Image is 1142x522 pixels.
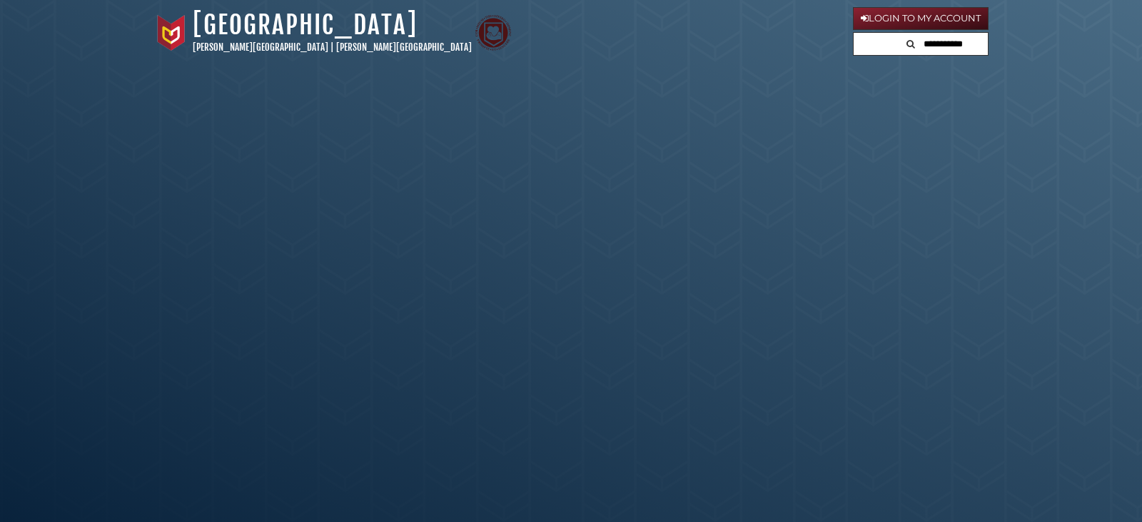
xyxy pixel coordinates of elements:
a: [PERSON_NAME][GEOGRAPHIC_DATA] [193,41,328,53]
a: [PERSON_NAME][GEOGRAPHIC_DATA] [336,41,472,53]
span: | [330,41,334,53]
img: Calvin Theological Seminary [475,15,511,51]
a: [GEOGRAPHIC_DATA] [193,9,418,41]
i: Search [906,39,915,49]
a: Login to My Account [853,7,989,30]
button: Search [902,33,919,52]
img: Calvin University [153,15,189,51]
